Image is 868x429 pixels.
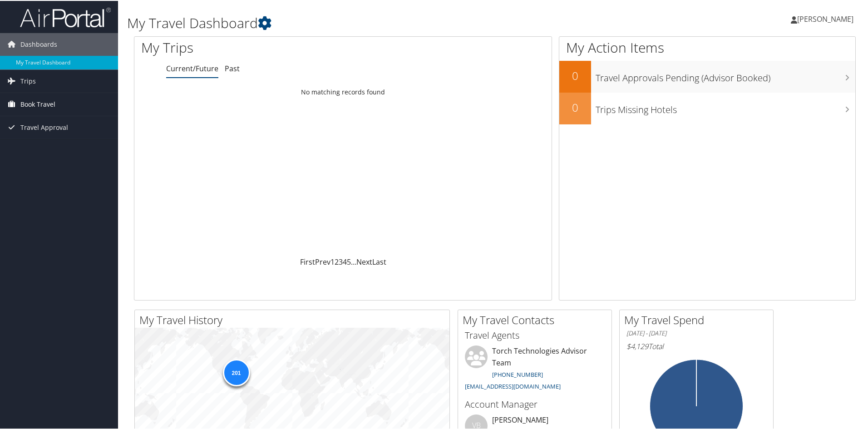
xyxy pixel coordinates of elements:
a: 0Trips Missing Hotels [559,92,855,123]
div: 201 [222,358,250,385]
h2: My Travel History [139,311,449,327]
a: 4 [343,256,347,266]
h3: Travel Agents [465,328,605,341]
a: Last [372,256,386,266]
span: Travel Approval [20,115,68,138]
a: Current/Future [166,63,218,73]
li: Torch Technologies Advisor Team [460,345,609,393]
span: [PERSON_NAME] [797,13,853,23]
span: $4,129 [626,340,648,350]
a: Next [356,256,372,266]
span: Book Travel [20,92,55,115]
h1: My Travel Dashboard [127,13,617,32]
h6: Total [626,340,766,350]
a: Prev [315,256,330,266]
img: airportal-logo.png [20,6,111,27]
a: 5 [347,256,351,266]
span: Trips [20,69,36,92]
h1: My Action Items [559,37,855,56]
h3: Account Manager [465,397,605,410]
a: 0Travel Approvals Pending (Advisor Booked) [559,60,855,92]
a: [EMAIL_ADDRESS][DOMAIN_NAME] [465,381,561,390]
span: … [351,256,356,266]
h2: 0 [559,67,591,83]
td: No matching records found [134,83,552,99]
h2: My Travel Spend [624,311,773,327]
h3: Trips Missing Hotels [596,98,855,115]
a: 1 [330,256,335,266]
h3: Travel Approvals Pending (Advisor Booked) [596,66,855,84]
h2: 0 [559,99,591,114]
a: 3 [339,256,343,266]
a: [PHONE_NUMBER] [492,370,543,378]
h1: My Trips [141,37,371,56]
h2: My Travel Contacts [463,311,612,327]
a: First [300,256,315,266]
a: Past [225,63,240,73]
span: Dashboards [20,32,57,55]
h6: [DATE] - [DATE] [626,328,766,337]
a: [PERSON_NAME] [791,5,863,32]
a: 2 [335,256,339,266]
